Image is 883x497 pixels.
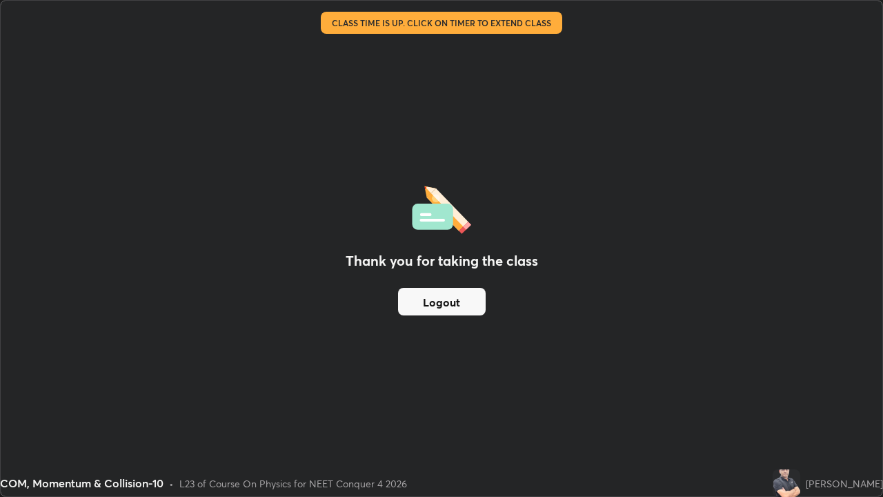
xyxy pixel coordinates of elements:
[398,288,486,315] button: Logout
[346,251,538,271] h2: Thank you for taking the class
[773,469,800,497] img: 2cedd6bda10141d99be5a37104ce2ff3.png
[169,476,174,491] div: •
[806,476,883,491] div: [PERSON_NAME]
[412,182,471,234] img: offlineFeedback.1438e8b3.svg
[179,476,407,491] div: L23 of Course On Physics for NEET Conquer 4 2026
